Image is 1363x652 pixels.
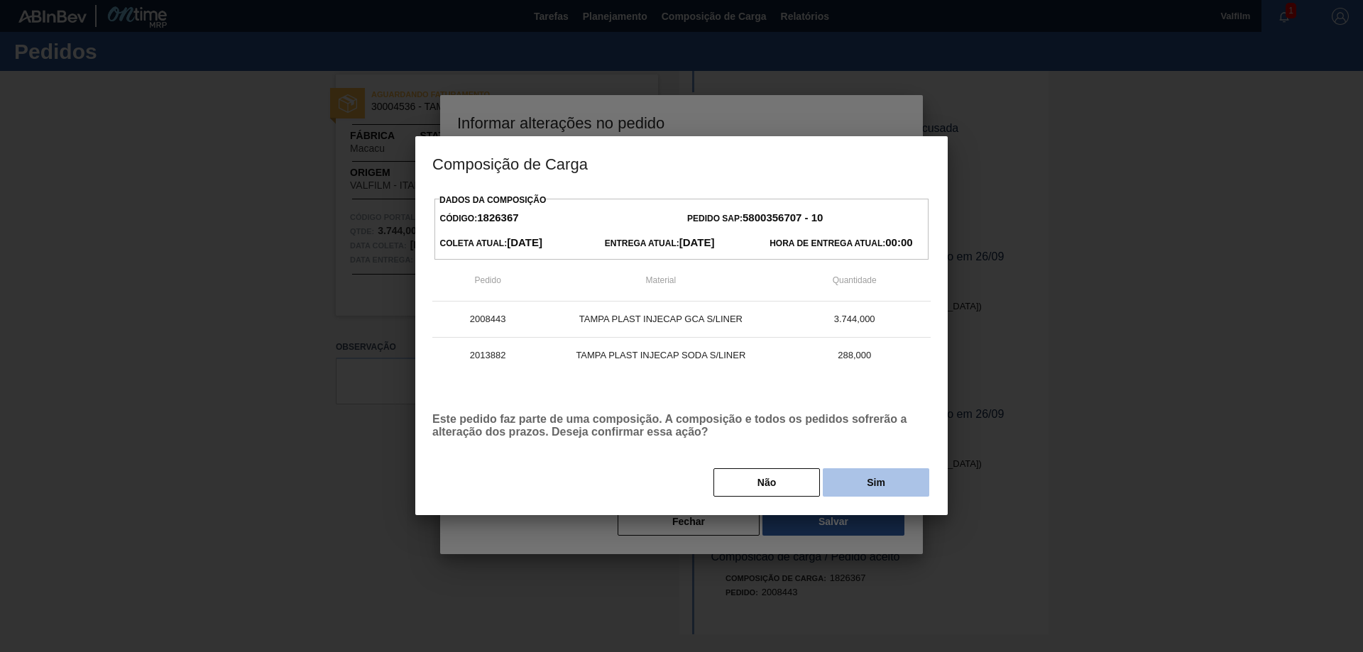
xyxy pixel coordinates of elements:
span: Entrega Atual: [605,238,715,248]
span: Quantidade [833,275,877,285]
td: 2008443 [432,302,543,338]
strong: [DATE] [507,236,542,248]
strong: 00:00 [885,236,912,248]
span: Pedido [474,275,500,285]
span: Pedido SAP: [687,214,823,223]
td: TAMPA PLAST INJECAP SODA S/LINER [543,337,778,373]
strong: [DATE] [679,236,715,248]
strong: 5800356707 - 10 [743,211,823,223]
span: Código: [440,214,519,223]
td: 288,000 [778,337,931,373]
strong: 1826367 [477,211,518,223]
span: Hora de Entrega Atual: [770,238,912,248]
h3: Composição de Carga [415,136,948,190]
label: Dados da Composição [439,195,546,205]
p: Este pedido faz parte de uma composição. A composição e todos os pedidos sofrerão a alteração dos... [432,413,931,438]
button: Não [713,468,820,497]
span: Coleta Atual: [440,238,542,248]
span: Material [646,275,677,285]
button: Sim [823,468,929,497]
td: TAMPA PLAST INJECAP GCA S/LINER [543,302,778,338]
td: 2013882 [432,337,543,373]
td: 3.744,000 [778,302,931,338]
